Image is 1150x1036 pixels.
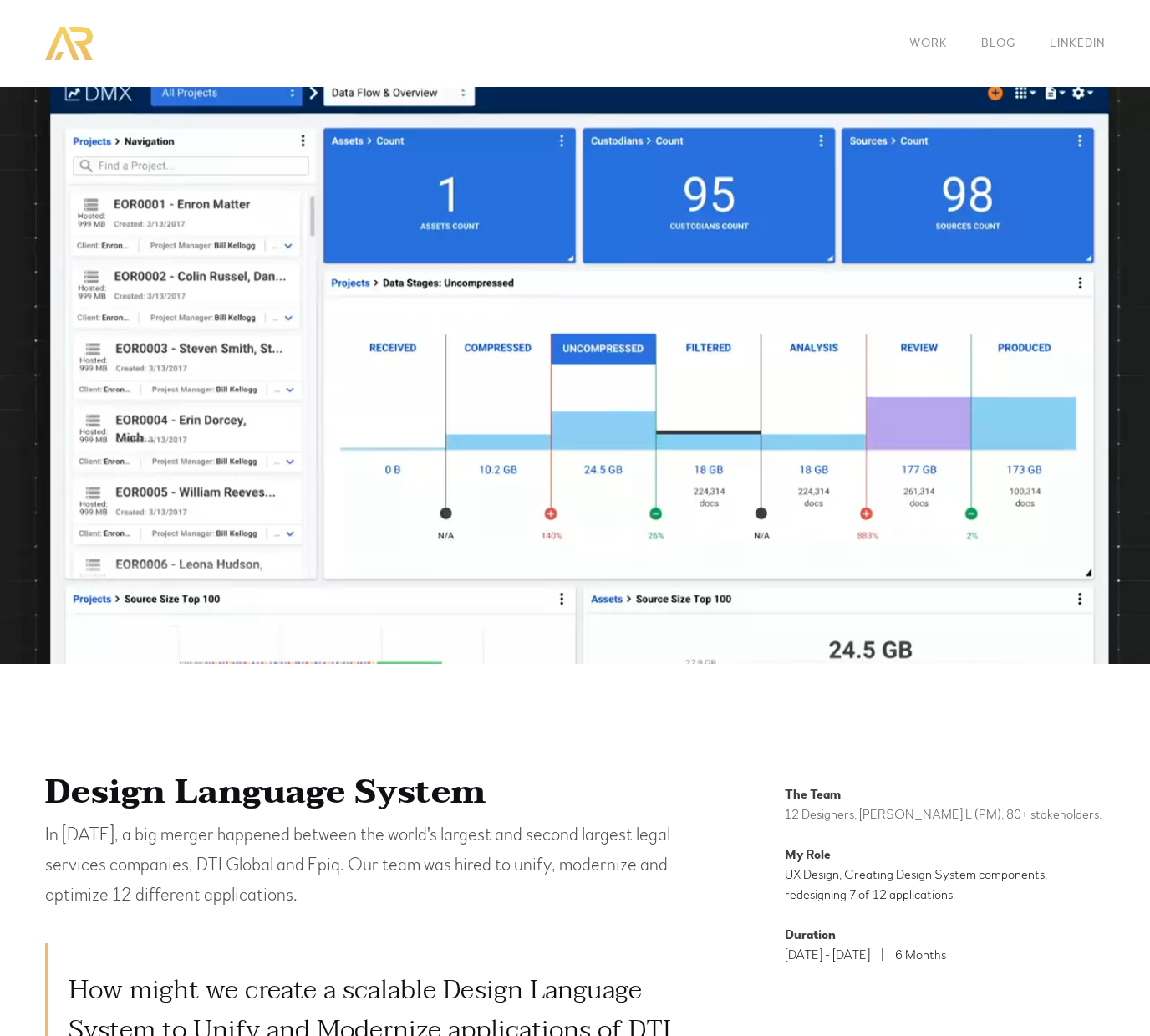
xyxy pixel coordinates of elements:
h3: Design Language System [45,773,718,811]
a: home [45,27,93,60]
a: Blog [964,28,1033,59]
a: WORK [893,28,964,59]
p: The Team [785,784,1105,804]
p: UX Design, Creating Design System components, redesigning 7 of 12 applications. [785,865,1105,905]
p: My Role [785,845,1105,865]
p: [DATE] - [DATE] | 6 Months [785,945,1105,965]
p: In [DATE], a big merger happened between the world's largest and second largest legal services co... [45,819,718,910]
a: LinkedIn [1033,28,1122,59]
p: Duration [785,925,1105,945]
p: 12 Designers, [PERSON_NAME] L (PM), 80+ stakeholders. [785,804,1105,824]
